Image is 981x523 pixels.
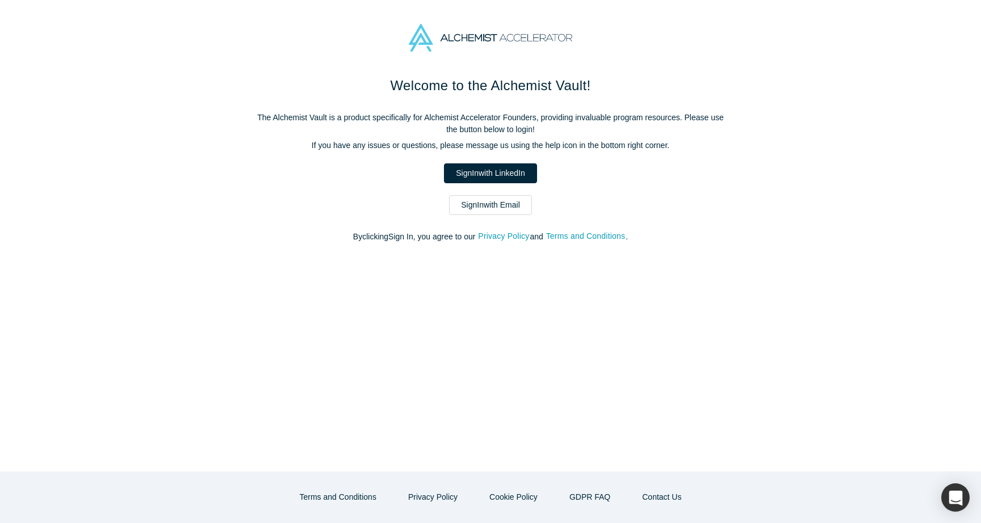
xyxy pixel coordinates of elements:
[396,487,469,507] button: Privacy Policy
[288,487,388,507] button: Terms and Conditions
[444,163,536,183] a: SignInwith LinkedIn
[409,24,572,52] img: Alchemist Accelerator Logo
[252,140,729,151] p: If you have any issues or questions, please message us using the help icon in the bottom right co...
[449,195,532,215] a: SignInwith Email
[252,112,729,136] p: The Alchemist Vault is a product specifically for Alchemist Accelerator Founders, providing inval...
[557,487,622,507] a: GDPR FAQ
[630,487,693,507] button: Contact Us
[546,230,626,243] button: Terms and Conditions
[477,487,550,507] button: Cookie Policy
[477,230,530,243] button: Privacy Policy
[252,231,729,243] p: By clicking Sign In , you agree to our and .
[252,75,729,96] h1: Welcome to the Alchemist Vault!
